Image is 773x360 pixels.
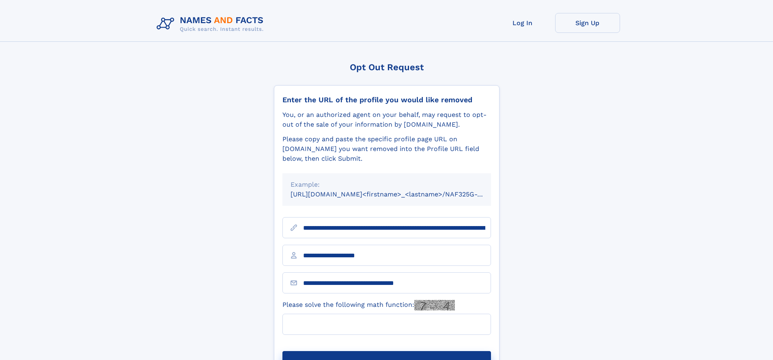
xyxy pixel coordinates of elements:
[153,13,270,35] img: Logo Names and Facts
[282,95,491,104] div: Enter the URL of the profile you would like removed
[291,180,483,190] div: Example:
[282,300,455,310] label: Please solve the following math function:
[555,13,620,33] a: Sign Up
[291,190,506,198] small: [URL][DOMAIN_NAME]<firstname>_<lastname>/NAF325G-xxxxxxxx
[282,134,491,164] div: Please copy and paste the specific profile page URL on [DOMAIN_NAME] you want removed into the Pr...
[274,62,500,72] div: Opt Out Request
[282,110,491,129] div: You, or an authorized agent on your behalf, may request to opt-out of the sale of your informatio...
[490,13,555,33] a: Log In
